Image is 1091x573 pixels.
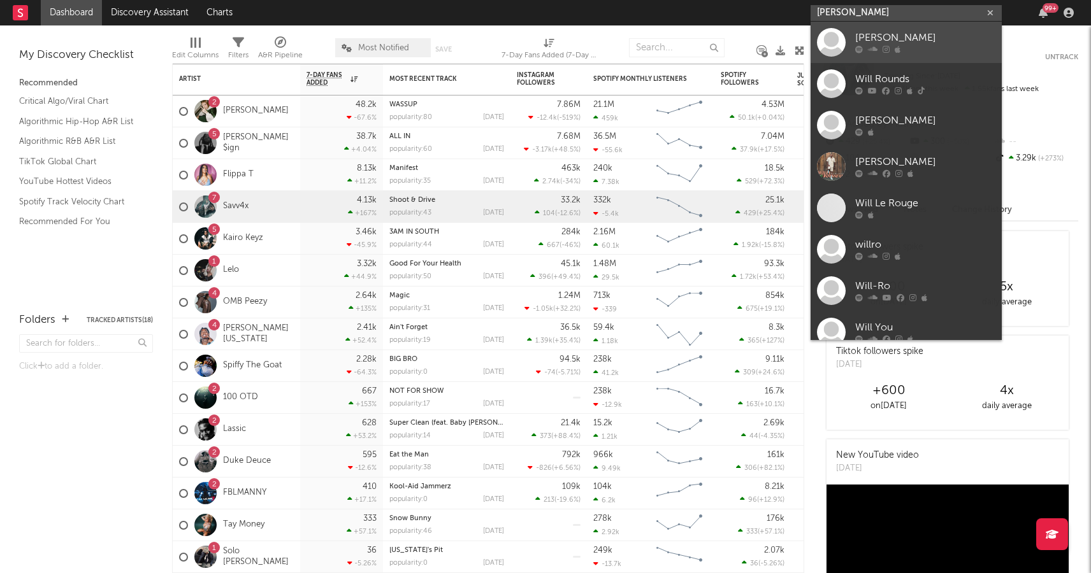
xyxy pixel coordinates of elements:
[530,272,581,281] div: ( )
[560,355,581,364] div: 94.5k
[307,71,347,87] span: 7-Day Fans Added
[836,345,923,358] div: Tiktok followers spike
[389,451,504,458] div: Eat the Man
[855,320,995,336] div: Will You
[811,104,1002,146] a: [PERSON_NAME]
[223,132,294,154] a: [PERSON_NAME] $ign
[629,38,725,57] input: Search...
[651,446,708,478] svg: Chart title
[740,146,758,153] span: 37.9k
[389,420,526,427] a: Super Clean (feat. Baby [PERSON_NAME])
[223,488,266,499] a: FBLMANNY
[19,174,140,188] a: YouTube Hottest Videos
[502,32,597,69] div: 7-Day Fans Added (7-Day Fans Added)
[223,520,264,530] a: Tay Money
[389,229,504,236] div: 3AM IN SOUTH
[349,400,377,408] div: +153 %
[760,433,783,440] span: -4.35 %
[389,496,428,503] div: popularity: 0
[746,401,758,408] span: 163
[593,323,614,332] div: 59.4k
[483,178,504,185] div: [DATE]
[593,432,618,441] div: 1.21k
[562,178,579,185] span: -34 %
[537,115,557,122] span: -12.4k
[535,337,553,344] span: 1.39k
[389,241,432,248] div: popularity: 44
[651,318,708,350] svg: Chart title
[746,306,758,313] span: 675
[764,260,784,268] div: 93.3k
[543,210,555,217] span: 104
[223,265,239,276] a: Lelo
[651,350,708,382] svg: Chart title
[223,546,294,568] a: Solo [PERSON_NAME]
[763,419,784,427] div: 2.69k
[389,209,431,216] div: popularity: 43
[389,197,504,204] div: Shoot & Drive
[948,399,1066,414] div: daily average
[740,495,784,504] div: ( )
[389,515,431,522] a: Snow Bunny
[223,297,267,308] a: OMB Peezy
[593,464,621,472] div: 9.49k
[483,464,504,471] div: [DATE]
[744,465,757,472] span: 306
[765,196,784,204] div: 25.1k
[356,355,377,364] div: 2.28k
[561,242,579,249] span: -46 %
[538,274,551,281] span: 396
[389,464,431,471] div: popularity: 38
[593,75,689,83] div: Spotify Monthly Listeners
[356,228,377,236] div: 3.46k
[19,195,140,209] a: Spotify Track Velocity Chart
[651,509,708,541] svg: Chart title
[557,210,579,217] span: -12.6 %
[562,483,581,491] div: 109k
[993,134,1078,150] div: --
[538,241,581,249] div: ( )
[389,146,432,153] div: popularity: 60
[593,114,618,122] div: 459k
[389,451,429,458] a: Eat the Man
[758,274,783,281] span: +53.4 %
[363,451,377,459] div: 595
[560,323,581,332] div: 36.5k
[553,433,579,440] span: +88.4 %
[766,228,784,236] div: 184k
[544,497,554,504] span: 213
[358,44,409,52] span: Most Notified
[651,95,708,127] svg: Chart title
[223,233,263,244] a: Kairo Keyz
[993,150,1078,167] div: 3.29k
[363,483,377,491] div: 410
[349,304,377,313] div: +135 %
[1039,8,1048,18] button: 99+
[389,388,444,395] a: NOT FOR SHOW
[554,146,579,153] span: +48.5 %
[593,241,619,250] div: 60.1k
[651,127,708,159] svg: Chart title
[593,260,616,268] div: 1.48M
[1036,155,1064,162] span: +273 %
[761,242,783,249] span: -15.8 %
[561,228,581,236] div: 284k
[811,146,1002,187] a: [PERSON_NAME]
[524,304,581,313] div: ( )
[559,115,579,122] span: -519 %
[765,164,784,173] div: 18.5k
[855,72,995,87] div: Will Rounds
[1045,51,1078,64] button: Untrack
[389,101,504,108] div: WASSUP
[736,463,784,472] div: ( )
[19,334,153,353] input: Search for folders...
[558,369,579,376] span: -5.71 %
[760,306,783,313] span: +19.1 %
[524,145,581,153] div: ( )
[528,463,581,472] div: ( )
[389,547,443,554] a: [US_STATE]'s Pit
[762,337,783,344] span: +127 %
[389,400,430,407] div: popularity: 17
[483,400,504,407] div: [DATE]
[555,306,579,313] span: +32.2 %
